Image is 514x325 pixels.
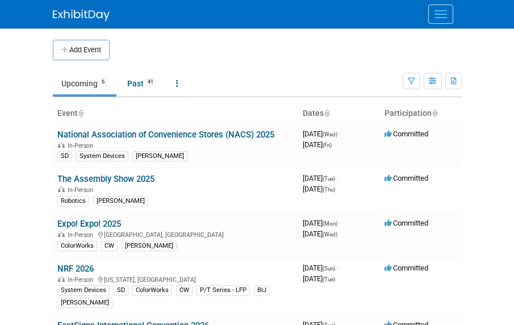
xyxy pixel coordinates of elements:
[323,276,335,282] span: (Tue)
[57,264,94,274] a: NRF 2026
[68,276,97,284] span: In-Person
[57,174,154,184] a: The Assembly Show 2025
[57,274,294,284] div: [US_STATE], [GEOGRAPHIC_DATA]
[57,285,110,295] div: System Devices
[323,176,335,182] span: (Tue)
[98,78,108,86] span: 6
[57,230,294,239] div: [GEOGRAPHIC_DATA], [GEOGRAPHIC_DATA]
[93,196,148,206] div: [PERSON_NAME]
[337,174,339,182] span: -
[298,104,380,123] th: Dates
[176,285,193,295] div: CW
[68,186,97,194] span: In-Person
[380,104,462,123] th: Participation
[385,264,428,272] span: Committed
[57,151,72,161] div: SD
[114,285,128,295] div: SD
[323,186,335,193] span: (Thu)
[101,241,118,251] div: CW
[68,142,97,149] span: In-Person
[78,109,83,118] a: Sort by Event Name
[57,298,112,308] div: [PERSON_NAME]
[53,10,110,21] img: ExhibitDay
[53,104,298,123] th: Event
[57,219,121,229] a: Expo! Expo! 2025
[323,265,335,272] span: (Sun)
[53,73,116,94] a: Upcoming6
[197,285,250,295] div: P/T Series - LFP
[323,220,337,227] span: (Mon)
[303,219,341,227] span: [DATE]
[57,196,89,206] div: Robotics
[68,231,97,239] span: In-Person
[254,285,270,295] div: BIJ
[58,186,65,192] img: In-Person Event
[58,142,65,148] img: In-Person Event
[53,40,110,60] button: Add Event
[339,130,341,138] span: -
[303,185,335,193] span: [DATE]
[337,264,339,272] span: -
[58,231,65,237] img: In-Person Event
[144,78,157,86] span: 41
[303,140,332,149] span: [DATE]
[323,131,337,137] span: (Wed)
[119,73,165,94] a: Past41
[76,151,128,161] div: System Devices
[323,231,337,238] span: (Wed)
[57,241,97,251] div: ColorWorks
[339,219,341,227] span: -
[385,130,428,138] span: Committed
[303,174,339,182] span: [DATE]
[132,285,172,295] div: ColorWorks
[432,109,437,118] a: Sort by Participation Type
[303,274,335,283] span: [DATE]
[122,241,177,251] div: [PERSON_NAME]
[132,151,187,161] div: [PERSON_NAME]
[323,142,332,148] span: (Fri)
[428,5,453,24] button: Menu
[385,174,428,182] span: Committed
[57,130,274,140] a: National Association of Convenience Stores (NACS) 2025
[303,230,337,238] span: [DATE]
[324,109,329,118] a: Sort by Start Date
[58,276,65,282] img: In-Person Event
[385,219,428,227] span: Committed
[303,130,341,138] span: [DATE]
[303,264,339,272] span: [DATE]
